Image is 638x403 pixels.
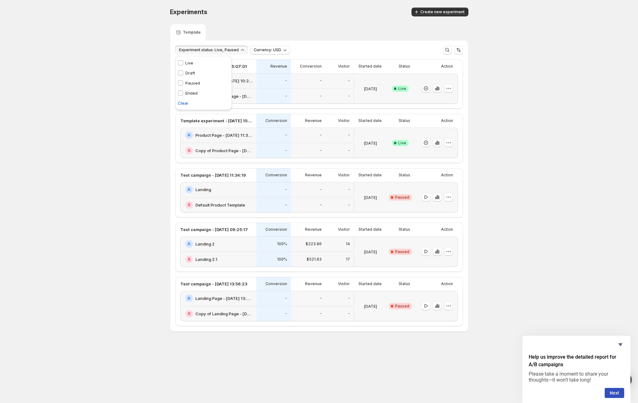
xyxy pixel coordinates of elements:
p: Live [185,60,193,66]
p: Paused [185,80,200,86]
p: - [320,187,322,192]
p: - [320,78,322,83]
h2: B [188,257,190,262]
span: Live [398,86,406,91]
p: 100% [277,241,287,246]
p: Action [441,281,453,286]
p: - [320,202,322,207]
p: 17 [346,257,350,262]
p: - [348,94,350,99]
p: Revenue [270,64,287,69]
p: [DATE] [364,194,377,201]
p: [DATE] [364,303,377,309]
p: Revenue [305,173,322,178]
p: Started date [358,118,382,123]
p: - [320,296,322,301]
h2: B [188,148,190,153]
h2: A [188,187,190,192]
span: Create new experiment [420,9,465,14]
h2: Copy of Product Page - [DATE] 11:32:18 [195,147,253,154]
p: - [320,148,322,153]
p: Test campaign - [DATE] 13:56:23 [180,281,247,287]
p: Visitor [338,64,350,69]
p: - [348,311,350,316]
p: - [285,311,287,316]
h2: Landing Page - [DATE] 13:24:14 [195,295,253,301]
p: 14 [346,241,350,246]
p: Started date [358,173,382,178]
p: Revenue [305,281,322,286]
p: Conversion [265,281,287,286]
h2: A [188,241,190,246]
p: Action [441,227,453,232]
p: Test campaign - [DATE] 09:25:17 [180,226,248,233]
p: Draft [185,70,195,76]
h2: Landing 2 [195,241,215,247]
h2: Default Product Template [195,202,245,208]
p: Test campaign - [DATE] 11:34:19 [180,172,246,178]
p: Please take a moment to share your thoughts—it won’t take long! [529,371,624,383]
p: Conversion [265,173,287,178]
button: Experiment status: Live, Paused [175,46,248,54]
p: Revenue [305,118,322,123]
p: - [348,202,350,207]
span: Experiment status: Live, Paused [179,47,239,52]
p: - [320,94,322,99]
p: - [348,78,350,83]
h2: Product Page - [DATE] 11:32:18 [195,132,253,138]
p: Started date [358,64,382,69]
span: Paused [395,195,409,200]
h2: B [188,202,190,207]
h2: B [188,311,190,316]
p: Visitor [338,173,350,178]
p: - [285,202,287,207]
p: 100% [277,257,287,262]
p: Conversion [265,227,287,232]
p: - [285,78,287,83]
button: Next question [605,388,624,398]
button: Currency: USD [250,46,290,54]
h2: Help us improve the detailed report for A/B campaigns [529,353,624,368]
p: - [348,148,350,153]
p: - [320,133,322,138]
p: Visitor [338,281,350,286]
button: Clear [174,98,192,108]
p: Action [441,118,453,123]
h2: Landing [195,186,211,193]
p: $521.83 [307,257,322,262]
p: Started date [358,227,382,232]
p: [DATE] [364,249,377,255]
h2: Copy of Landing Page - [DATE] 13:24:14 [195,311,253,317]
p: Revenue [305,227,322,232]
p: - [285,133,287,138]
span: Paused [395,249,409,254]
p: [DATE] [364,140,377,146]
p: - [285,296,287,301]
p: Template experiment - [DATE] 15:35:27 [180,118,253,124]
p: $223.86 [306,241,322,246]
p: Status [399,64,410,69]
span: Currency: USD [254,47,281,52]
p: Visitor [338,227,350,232]
p: - [348,296,350,301]
span: Live [398,141,406,146]
p: Action [441,173,453,178]
button: Create new experiment [412,8,468,16]
h2: A [188,296,190,301]
button: Hide survey [617,341,624,348]
p: Conversion [300,64,322,69]
p: Status [399,281,410,286]
h2: Landing 2.1 [195,256,217,262]
p: Status [399,118,410,123]
p: Ended [185,90,198,96]
p: - [285,148,287,153]
p: Started date [358,281,382,286]
p: - [348,187,350,192]
div: Help us improve the detailed report for A/B campaigns [529,341,624,398]
p: Visitor [338,118,350,123]
p: Conversion [265,118,287,123]
button: Sort the results [454,46,463,54]
p: Action [441,64,453,69]
p: - [320,311,322,316]
span: Clear [178,100,188,106]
